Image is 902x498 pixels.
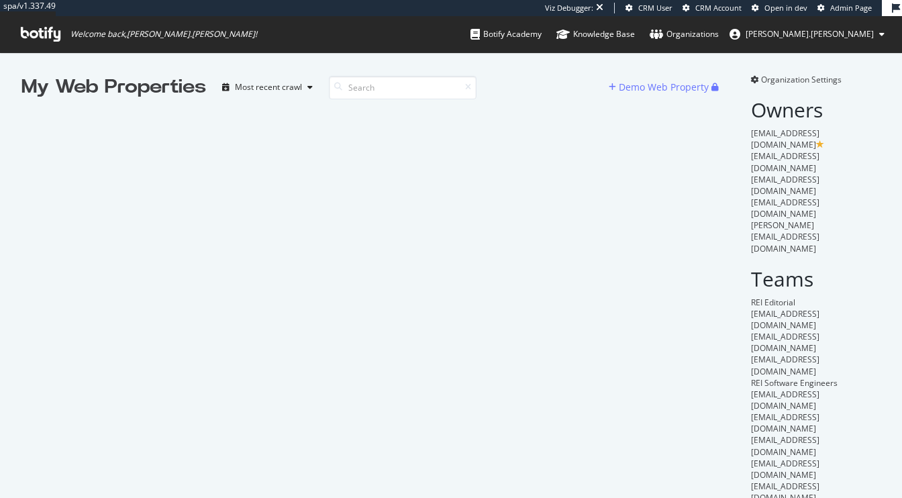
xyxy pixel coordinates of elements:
[751,411,819,434] span: [EMAIL_ADDRESS][DOMAIN_NAME]
[625,3,672,13] a: CRM User
[751,197,819,219] span: [EMAIL_ADDRESS][DOMAIN_NAME]
[751,377,881,389] div: REI Software Engineers
[751,219,819,254] span: [PERSON_NAME][EMAIL_ADDRESS][DOMAIN_NAME]
[751,331,819,354] span: [EMAIL_ADDRESS][DOMAIN_NAME]
[751,174,819,197] span: [EMAIL_ADDRESS][DOMAIN_NAME]
[556,28,635,41] div: Knowledge Base
[751,308,819,331] span: [EMAIL_ADDRESS][DOMAIN_NAME]
[719,23,895,45] button: [PERSON_NAME].[PERSON_NAME]
[751,128,819,150] span: [EMAIL_ADDRESS][DOMAIN_NAME]
[683,3,742,13] a: CRM Account
[751,389,819,411] span: [EMAIL_ADDRESS][DOMAIN_NAME]
[695,3,742,13] span: CRM Account
[470,16,542,52] a: Botify Academy
[751,434,819,457] span: [EMAIL_ADDRESS][DOMAIN_NAME]
[764,3,807,13] span: Open in dev
[21,74,206,101] div: My Web Properties
[619,81,709,94] div: Demo Web Property
[470,28,542,41] div: Botify Academy
[751,458,819,481] span: [EMAIL_ADDRESS][DOMAIN_NAME]
[609,81,711,93] a: Demo Web Property
[751,297,881,308] div: REI Editorial
[761,74,842,85] span: Organization Settings
[638,3,672,13] span: CRM User
[751,150,819,173] span: [EMAIL_ADDRESS][DOMAIN_NAME]
[751,268,881,290] h2: Teams
[556,16,635,52] a: Knowledge Base
[751,354,819,377] span: [EMAIL_ADDRESS][DOMAIN_NAME]
[235,83,302,91] div: Most recent crawl
[329,76,477,99] input: Search
[830,3,872,13] span: Admin Page
[751,99,881,121] h2: Owners
[650,16,719,52] a: Organizations
[545,3,593,13] div: Viz Debugger:
[609,77,711,98] button: Demo Web Property
[70,29,257,40] span: Welcome back, [PERSON_NAME].[PERSON_NAME] !
[746,28,874,40] span: heidi.noonan
[217,77,318,98] button: Most recent crawl
[752,3,807,13] a: Open in dev
[817,3,872,13] a: Admin Page
[650,28,719,41] div: Organizations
